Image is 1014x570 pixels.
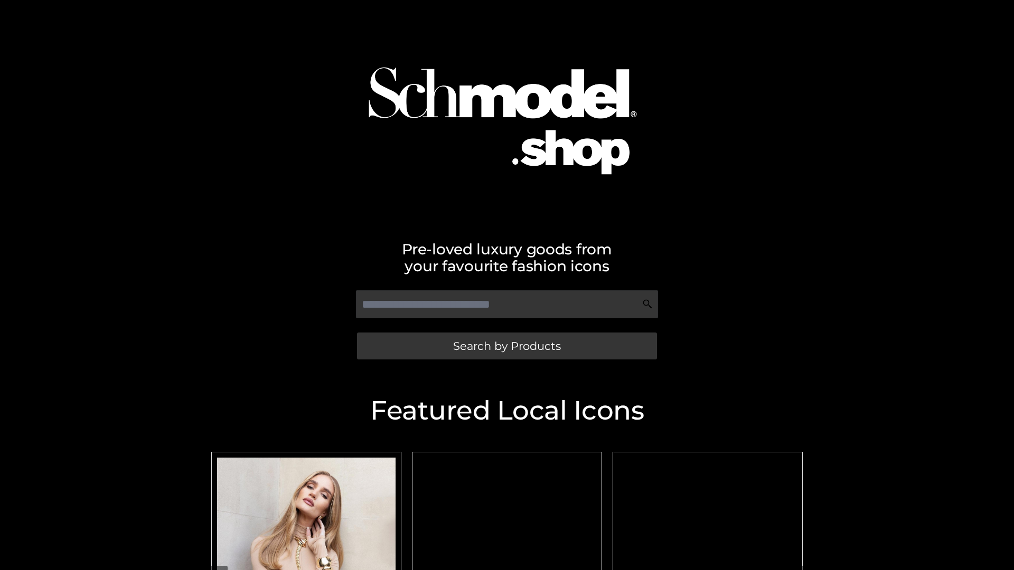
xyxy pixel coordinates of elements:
img: Search Icon [642,299,653,309]
h2: Pre-loved luxury goods from your favourite fashion icons [206,241,808,274]
span: Search by Products [453,340,561,351]
h2: Featured Local Icons​ [206,397,808,424]
a: Search by Products [357,332,657,359]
